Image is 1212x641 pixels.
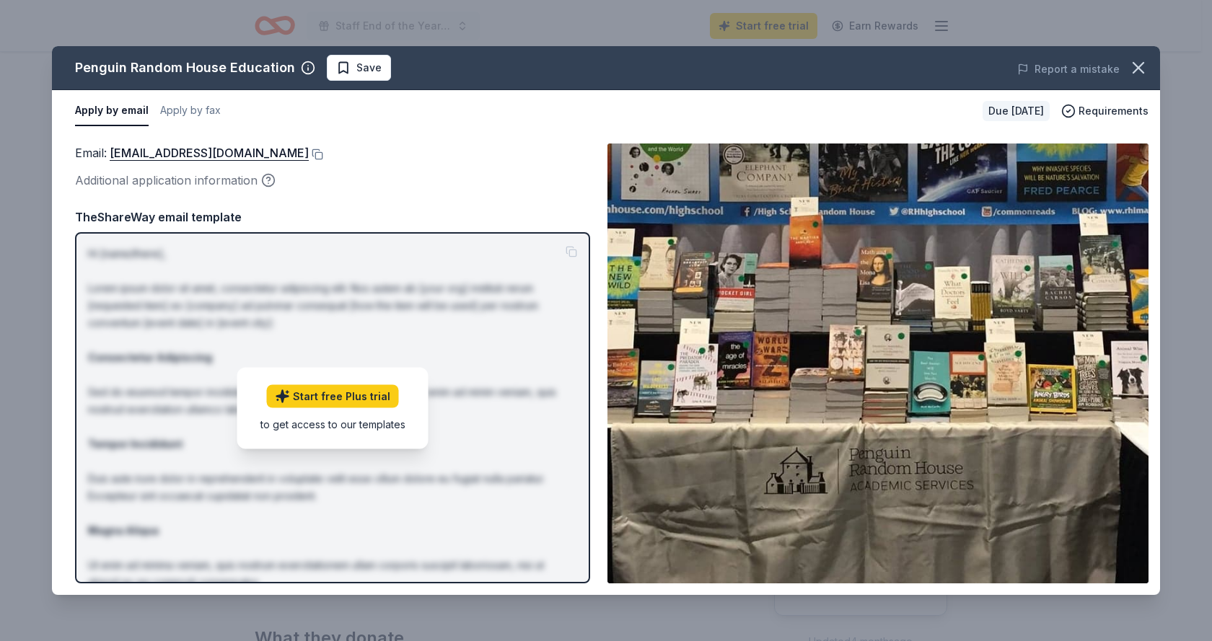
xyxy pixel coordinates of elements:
button: Apply by email [75,96,149,126]
div: to get access to our templates [260,416,405,431]
strong: Magna Aliqua [88,524,159,536]
a: Start free Plus trial [267,384,399,407]
button: Report a mistake [1017,61,1120,78]
a: [EMAIL_ADDRESS][DOMAIN_NAME] [110,143,309,162]
span: Save [356,59,382,76]
button: Save [327,55,391,81]
div: Additional application information [75,171,590,190]
span: Email : [75,146,309,160]
strong: Tempor Incididunt [88,438,183,450]
span: Requirements [1079,102,1149,120]
strong: Consectetur Adipiscing [88,351,212,363]
div: Due [DATE] [983,101,1050,121]
img: Image for Penguin Random House Education [607,143,1149,583]
div: Penguin Random House Education [75,56,295,79]
button: Requirements [1061,102,1149,120]
button: Apply by fax [160,96,221,126]
div: TheShareWay email template [75,208,590,226]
